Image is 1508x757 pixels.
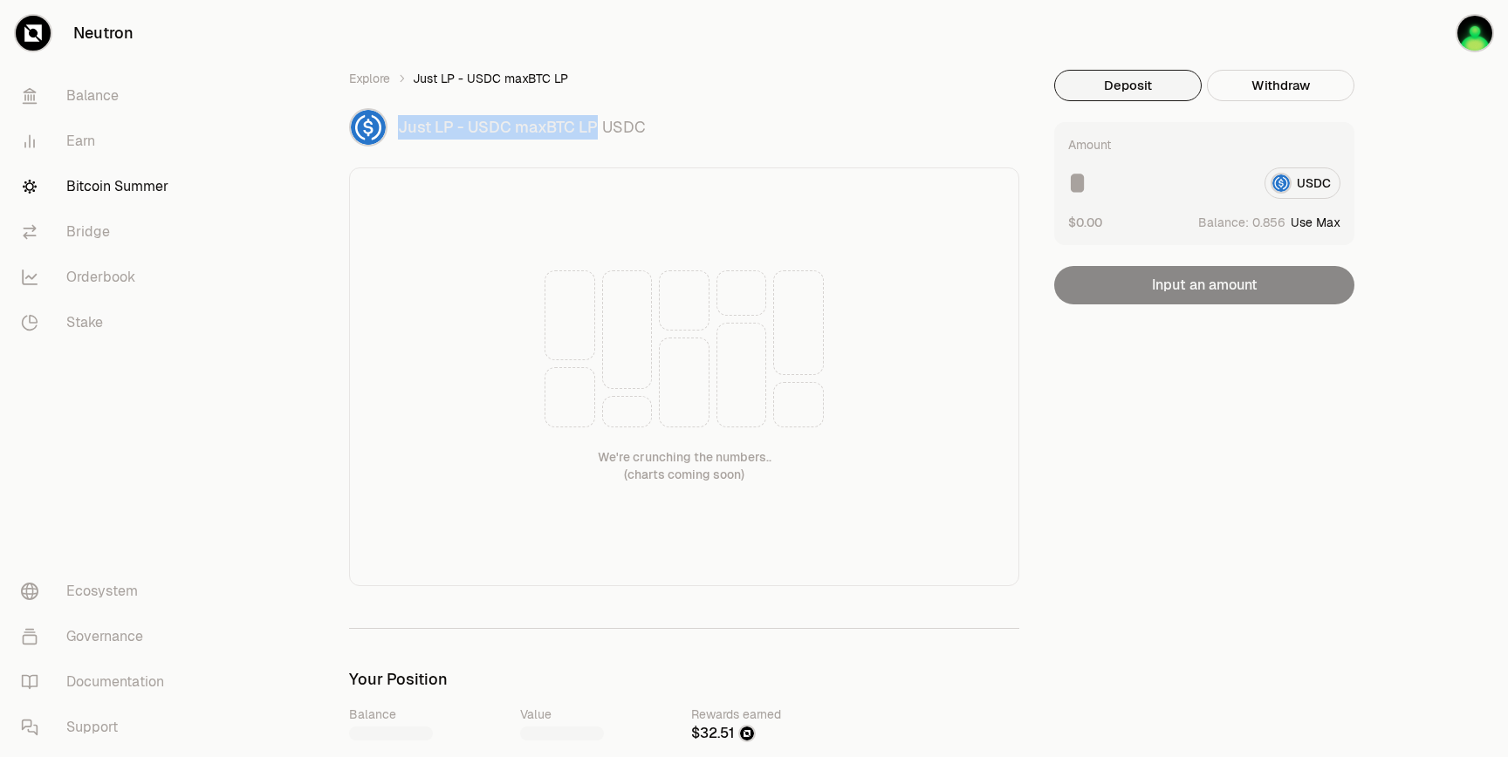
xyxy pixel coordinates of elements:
img: QA [1457,16,1492,51]
img: USDC Logo [351,110,386,145]
div: Amount [1068,136,1111,153]
a: Stake [7,300,188,345]
div: We're crunching the numbers.. (charts coming soon) [598,448,771,483]
button: Use Max [1291,214,1340,231]
a: Orderbook [7,255,188,300]
span: USDC [602,117,646,137]
a: Explore [349,70,390,87]
span: Balance: [1198,214,1249,231]
a: Support [7,705,188,750]
button: $0.00 [1068,213,1102,231]
div: Balance [349,706,506,723]
img: NTRN Logo [740,726,754,740]
a: Earn [7,119,188,164]
span: Just LP - USDC maxBTC LP [413,70,568,87]
a: Ecosystem [7,569,188,614]
a: Governance [7,614,188,659]
a: Balance [7,73,188,119]
div: Value [520,706,677,723]
button: Deposit [1054,70,1202,101]
a: Bridge [7,209,188,255]
a: Bitcoin Summer [7,164,188,209]
nav: breadcrumb [349,70,1019,87]
button: Withdraw [1207,70,1354,101]
h3: Your Position [349,671,1019,688]
div: Rewards earned [691,706,848,723]
a: Documentation [7,659,188,705]
span: Just LP - USDC maxBTC LP [398,117,598,137]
